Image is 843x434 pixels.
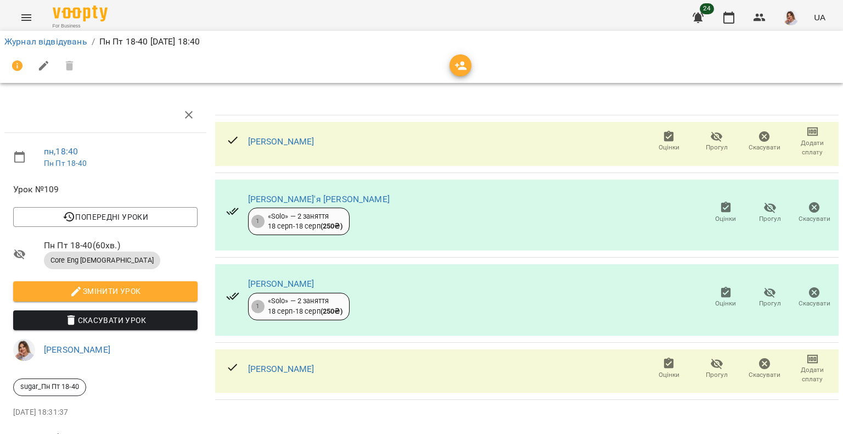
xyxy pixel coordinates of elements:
[645,126,693,157] button: Оцінки
[693,126,740,157] button: Прогул
[13,339,35,361] img: d332a1c3318355be326c790ed3ba89f4.jpg
[4,35,839,48] nav: breadcrumb
[44,255,160,265] span: Core Eng [DEMOGRAPHIC_DATA]
[321,307,342,315] b: ( 250 ₴ )
[13,183,198,196] span: Урок №109
[248,136,314,147] a: [PERSON_NAME]
[799,299,830,308] span: Скасувати
[53,23,108,30] span: For Business
[99,35,200,48] p: Пн Пт 18-40 [DATE] 18:40
[251,215,265,228] div: 1
[4,36,87,47] a: Журнал відвідувань
[759,214,781,224] span: Прогул
[749,143,780,152] span: Скасувати
[44,146,78,157] a: пн , 18:40
[14,382,86,392] span: sugar_Пн Пт 18-40
[248,194,390,204] a: [PERSON_NAME]'я [PERSON_NAME]
[810,7,830,27] button: UA
[789,126,836,157] button: Додати сплату
[659,370,679,380] span: Оцінки
[22,210,189,224] span: Попередні уроки
[44,159,87,168] a: Пн Пт 18-40
[13,281,198,301] button: Змінити урок
[759,299,781,308] span: Прогул
[706,370,728,380] span: Прогул
[792,282,836,313] button: Скасувати
[251,300,265,313] div: 1
[268,212,342,232] div: «Solo» — 2 заняття 18 серп - 18 серп
[248,279,314,289] a: [PERSON_NAME]
[795,365,830,384] span: Додати сплату
[13,207,198,227] button: Попередні уроки
[645,354,693,385] button: Оцінки
[814,12,825,23] span: UA
[783,10,799,25] img: d332a1c3318355be326c790ed3ba89f4.jpg
[748,282,793,313] button: Прогул
[659,143,679,152] span: Оцінки
[704,197,748,228] button: Оцінки
[268,296,342,316] div: «Solo» — 2 заняття 18 серп - 18 серп
[13,379,86,396] div: sugar_Пн Пт 18-40
[13,407,198,418] p: [DATE] 18:31:37
[700,3,714,14] span: 24
[741,126,789,157] button: Скасувати
[248,364,314,374] a: [PERSON_NAME]
[321,222,342,230] b: ( 250 ₴ )
[92,35,95,48] li: /
[44,344,110,355] a: [PERSON_NAME]
[795,138,830,157] span: Додати сплату
[22,285,189,298] span: Змінити урок
[792,197,836,228] button: Скасувати
[693,354,740,385] button: Прогул
[789,354,836,385] button: Додати сплату
[22,314,189,327] span: Скасувати Урок
[748,197,793,228] button: Прогул
[44,239,198,252] span: Пн Пт 18-40 ( 60 хв. )
[749,370,780,380] span: Скасувати
[715,214,736,224] span: Оцінки
[13,310,198,330] button: Скасувати Урок
[715,299,736,308] span: Оцінки
[13,4,40,31] button: Menu
[706,143,728,152] span: Прогул
[704,282,748,313] button: Оцінки
[53,5,108,21] img: Voopty Logo
[741,354,789,385] button: Скасувати
[799,214,830,224] span: Скасувати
